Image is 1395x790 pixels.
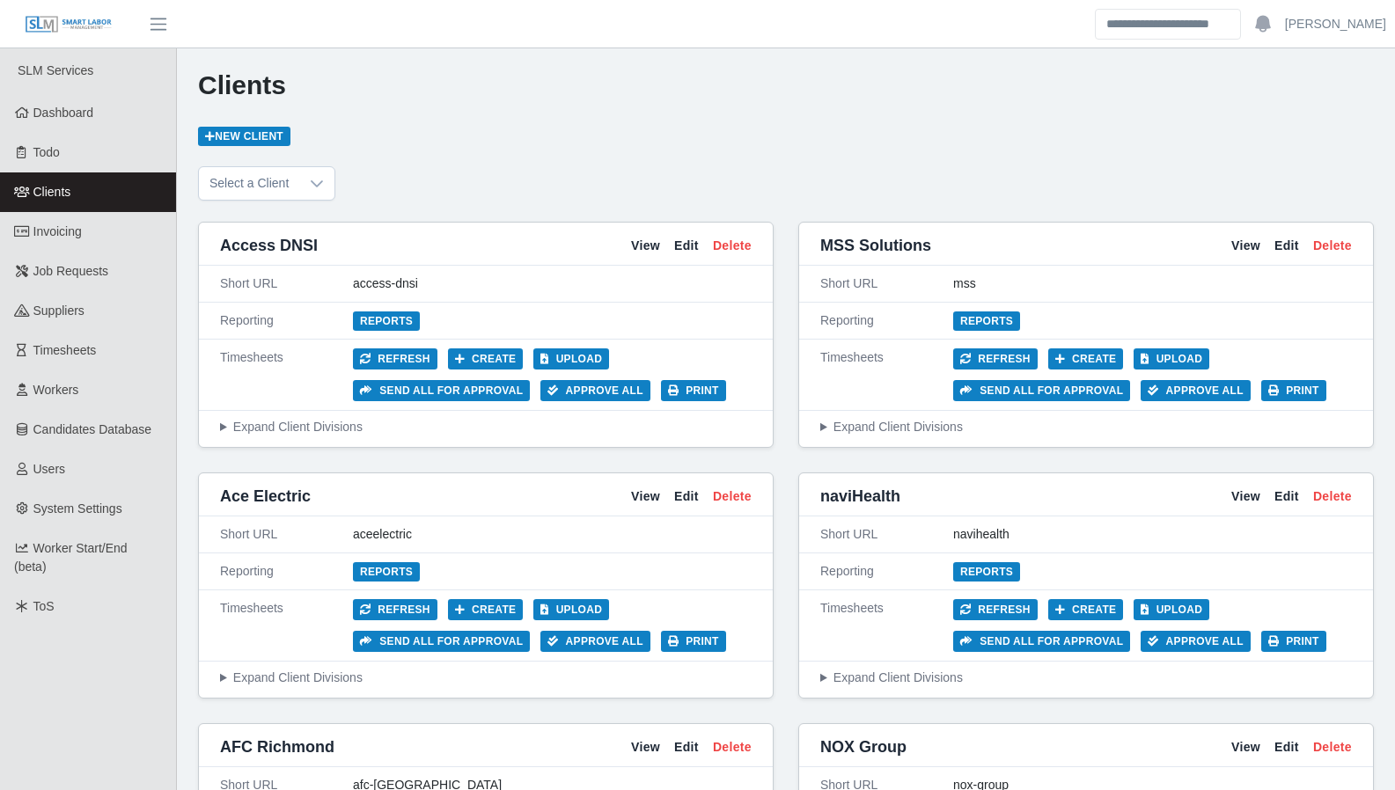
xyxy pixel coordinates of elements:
[674,237,699,255] a: Edit
[220,562,353,581] div: Reporting
[220,669,752,687] summary: Expand Client Divisions
[353,525,752,544] div: aceelectric
[674,487,699,506] a: Edit
[353,348,437,369] button: Refresh
[713,487,752,506] a: Delete
[1261,380,1326,401] button: Print
[631,487,660,506] a: View
[353,562,420,582] a: Reports
[953,380,1130,401] button: Send all for approval
[1231,487,1260,506] a: View
[1274,738,1299,757] a: Edit
[1261,631,1326,652] button: Print
[1274,487,1299,506] a: Edit
[198,127,290,146] a: New Client
[820,525,953,544] div: Short URL
[820,233,931,258] span: MSS Solutions
[533,348,609,369] button: Upload
[953,631,1130,652] button: Send all for approval
[953,525,1352,544] div: navihealth
[953,348,1038,369] button: Refresh
[820,562,953,581] div: Reporting
[14,541,128,574] span: Worker Start/End (beta)
[220,525,353,544] div: Short URL
[1231,237,1260,255] a: View
[220,274,353,293] div: Short URL
[540,631,650,652] button: Approve All
[953,311,1020,331] a: Reports
[1141,631,1251,652] button: Approve All
[820,348,953,401] div: Timesheets
[953,274,1352,293] div: mss
[353,274,752,293] div: access-dnsi
[661,380,726,401] button: Print
[1313,738,1352,757] a: Delete
[1048,599,1124,620] button: Create
[353,599,437,620] button: Refresh
[25,15,113,34] img: SLM Logo
[220,233,318,258] span: Access DNSI
[674,738,699,757] a: Edit
[448,599,524,620] button: Create
[33,422,152,436] span: Candidates Database
[33,264,109,278] span: Job Requests
[33,383,79,397] span: Workers
[33,224,82,238] span: Invoicing
[631,738,660,757] a: View
[820,311,953,330] div: Reporting
[33,106,94,120] span: Dashboard
[631,237,660,255] a: View
[1134,599,1209,620] button: Upload
[18,63,93,77] span: SLM Services
[820,484,900,508] span: naviHealth
[820,418,1352,436] summary: Expand Client Divisions
[220,599,353,652] div: Timesheets
[33,343,97,357] span: Timesheets
[353,380,530,401] button: Send all for approval
[199,167,299,200] span: Select a Client
[33,501,122,516] span: System Settings
[33,304,84,318] span: Suppliers
[820,599,953,652] div: Timesheets
[1095,9,1241,40] input: Search
[448,348,524,369] button: Create
[661,631,726,652] button: Print
[33,185,71,199] span: Clients
[220,735,334,759] span: AFC Richmond
[220,311,353,330] div: Reporting
[198,69,1374,101] h1: Clients
[220,348,353,401] div: Timesheets
[1134,348,1209,369] button: Upload
[540,380,650,401] button: Approve All
[33,599,55,613] span: ToS
[713,237,752,255] a: Delete
[1285,15,1386,33] a: [PERSON_NAME]
[820,274,953,293] div: Short URL
[1048,348,1124,369] button: Create
[953,599,1038,620] button: Refresh
[33,462,66,476] span: Users
[953,562,1020,582] a: Reports
[1141,380,1251,401] button: Approve All
[220,418,752,436] summary: Expand Client Divisions
[33,145,60,159] span: Todo
[533,599,609,620] button: Upload
[1313,487,1352,506] a: Delete
[1313,237,1352,255] a: Delete
[820,735,907,759] span: NOX Group
[220,484,311,508] span: Ace Electric
[1231,738,1260,757] a: View
[1274,237,1299,255] a: Edit
[713,738,752,757] a: Delete
[820,669,1352,687] summary: Expand Client Divisions
[353,311,420,331] a: Reports
[353,631,530,652] button: Send all for approval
